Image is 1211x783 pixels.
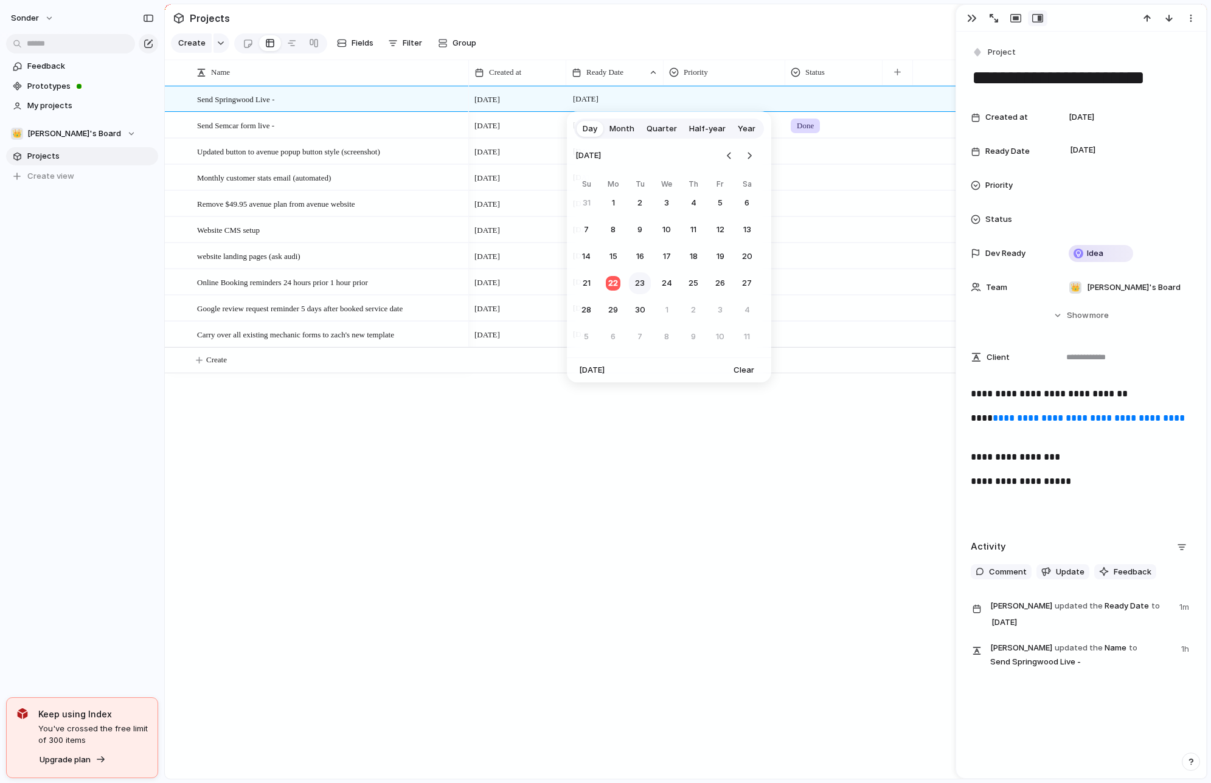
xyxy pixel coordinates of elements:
[682,326,704,348] button: Thursday, October 9th, 2025
[656,246,678,267] button: Wednesday, September 17th, 2025
[732,119,762,139] button: Year
[682,192,704,214] button: Thursday, September 4th, 2025
[629,272,651,294] button: Tuesday, September 23rd, 2025
[709,272,731,294] button: Friday, September 26th, 2025
[629,326,651,348] button: Tuesday, October 7th, 2025
[602,192,624,214] button: Monday, September 1st, 2025
[575,219,597,241] button: Sunday, September 7th, 2025
[575,179,758,348] table: September 2025
[579,364,605,376] span: [DATE]
[683,119,732,139] button: Half-year
[629,299,651,321] button: Tuesday, September 30th, 2025
[709,326,731,348] button: Friday, October 10th, 2025
[729,362,759,379] button: Clear
[721,147,738,164] button: Go to the Previous Month
[602,326,624,348] button: Monday, October 6th, 2025
[736,326,758,348] button: Saturday, October 11th, 2025
[682,299,704,321] button: Thursday, October 2nd, 2025
[629,219,651,241] button: Tuesday, September 9th, 2025
[575,272,597,294] button: Sunday, September 21st, 2025
[656,192,678,214] button: Wednesday, September 3rd, 2025
[575,179,597,192] th: Sunday
[736,299,758,321] button: Saturday, October 4th, 2025
[682,219,704,241] button: Thursday, September 11th, 2025
[575,246,597,267] button: Sunday, September 14th, 2025
[640,119,683,139] button: Quarter
[734,364,754,376] span: Clear
[575,192,597,214] button: Sunday, August 31st, 2025
[736,192,758,214] button: Saturday, September 6th, 2025
[602,246,624,267] button: Monday, September 15th, 2025
[689,123,726,135] span: Half-year
[709,192,731,214] button: Friday, September 5th, 2025
[709,179,731,192] th: Friday
[736,272,758,294] button: Saturday, September 27th, 2025
[629,246,651,267] button: Tuesday, September 16th, 2025
[656,179,678,192] th: Wednesday
[647,123,677,135] span: Quarter
[656,272,678,294] button: Wednesday, September 24th, 2025
[736,246,758,267] button: Saturday, September 20th, 2025
[602,299,624,321] button: Monday, September 29th, 2025
[609,123,634,135] span: Month
[682,272,704,294] button: Thursday, September 25th, 2025
[709,246,731,267] button: Friday, September 19th, 2025
[736,179,758,192] th: Saturday
[629,192,651,214] button: Tuesday, September 2nd, 2025
[583,123,597,135] span: Day
[736,219,758,241] button: Saturday, September 13th, 2025
[577,119,603,139] button: Day
[656,326,678,348] button: Wednesday, October 8th, 2025
[738,123,755,135] span: Year
[603,119,640,139] button: Month
[629,179,651,192] th: Tuesday
[709,299,731,321] button: Friday, October 3rd, 2025
[602,272,624,294] button: Today, Monday, September 22nd, 2025, selected
[682,246,704,267] button: Thursday, September 18th, 2025
[741,147,758,164] button: Go to the Next Month
[575,299,597,321] button: Sunday, September 28th, 2025
[656,219,678,241] button: Wednesday, September 10th, 2025
[709,219,731,241] button: Friday, September 12th, 2025
[602,179,624,192] th: Monday
[656,299,678,321] button: Wednesday, October 1st, 2025
[575,142,601,169] span: [DATE]
[682,179,704,192] th: Thursday
[602,219,624,241] button: Monday, September 8th, 2025
[575,326,597,348] button: Sunday, October 5th, 2025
